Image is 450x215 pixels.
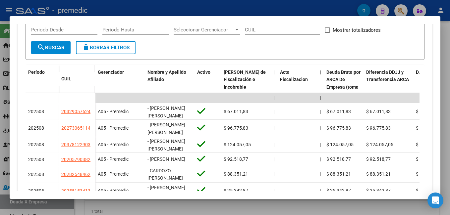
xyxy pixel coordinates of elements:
[366,142,393,147] span: $ 124.057,05
[98,125,129,131] span: A05 - Premedic
[28,109,44,114] span: 202508
[147,185,185,198] span: - [PERSON_NAME] [PERSON_NAME]
[37,45,65,51] span: Buscar
[366,188,391,193] span: $ 25.342,87
[147,156,185,162] span: - [PERSON_NAME]
[28,188,44,193] span: 202508
[82,45,130,51] span: Borrar Filtros
[416,188,440,193] span: $ 25.342,87
[271,65,277,109] datatable-header-cell: |
[320,156,321,162] span: |
[366,171,391,177] span: $ 88.351,21
[326,125,351,131] span: $ 96.775,83
[28,157,44,162] span: 202508
[28,142,44,147] span: 202508
[320,142,321,147] span: |
[427,193,443,208] div: Open Intercom Messenger
[320,188,321,193] span: |
[333,26,381,34] span: Mostrar totalizadores
[98,109,129,114] span: A05 - Premedic
[416,69,433,75] span: DJ Total
[61,109,90,114] span: 20329057624
[277,65,317,109] datatable-header-cell: Acta Fiscalizacion
[195,65,221,109] datatable-header-cell: Activo
[147,139,185,151] span: - [PERSON_NAME] [PERSON_NAME]
[364,65,413,109] datatable-header-cell: Diferencia DDJJ y Transferencia ARCA
[320,69,321,75] span: |
[98,142,129,147] span: A05 - Premedic
[82,43,90,51] mat-icon: delete
[416,171,440,177] span: $ 88.351,21
[320,125,321,131] span: |
[326,69,361,105] span: Deuda Bruta por ARCA De Empresa (toma en cuenta todos los afiliados)
[37,43,45,51] mat-icon: search
[76,41,136,54] button: Borrar Filtros
[61,76,71,81] span: CUIL
[273,171,274,177] span: |
[28,172,44,177] span: 202508
[273,109,274,114] span: |
[224,156,248,162] span: $ 92.518,77
[145,65,195,109] datatable-header-cell: Nombre y Apellido Afiliado
[416,125,440,131] span: $ 96.775,83
[366,156,391,162] span: $ 92.518,77
[366,125,391,131] span: $ 96.775,83
[61,157,90,162] span: 20205790382
[416,109,440,114] span: $ 67.011,83
[326,109,351,114] span: $ 67.011,83
[174,27,234,33] span: Seleccionar Gerenciador
[98,69,124,75] span: Gerenciador
[26,65,59,93] datatable-header-cell: Período
[28,69,45,75] span: Período
[273,142,274,147] span: |
[326,156,351,162] span: $ 92.518,77
[224,69,266,90] span: [PERSON_NAME] de Fiscalización e Incobrable
[273,95,275,101] span: |
[273,188,274,193] span: |
[224,171,248,177] span: $ 88.351,21
[416,142,443,147] span: $ 124.057,05
[31,41,71,54] button: Buscar
[147,122,185,135] span: - [PERSON_NAME] [PERSON_NAME]
[61,142,90,147] span: 20378122903
[224,125,248,131] span: $ 96.775,83
[326,171,351,177] span: $ 88.351,21
[416,156,440,162] span: $ 92.518,77
[224,109,248,114] span: $ 67.011,83
[224,188,248,193] span: $ 25.342,87
[61,188,90,193] span: 20255153413
[61,172,90,177] span: 20282548462
[280,69,308,82] span: Acta Fiscalizacion
[273,156,274,162] span: |
[221,65,271,109] datatable-header-cell: Deuda Bruta Neto de Fiscalización e Incobrable
[326,142,354,147] span: $ 124.057,05
[147,168,183,181] span: - CARDOZO [PERSON_NAME]
[224,142,251,147] span: $ 124.057,05
[98,171,129,177] span: A05 - Premedic
[147,106,185,118] span: - [PERSON_NAME] [PERSON_NAME]
[197,69,210,75] span: Activo
[320,171,321,177] span: |
[147,69,186,82] span: Nombre y Apellido Afiliado
[61,125,90,131] span: 20273065114
[273,125,274,131] span: |
[320,109,321,114] span: |
[98,188,129,193] span: A05 - Premedic
[326,188,351,193] span: $ 25.342,87
[366,109,391,114] span: $ 67.011,83
[273,69,275,75] span: |
[317,65,324,109] datatable-header-cell: |
[95,65,145,109] datatable-header-cell: Gerenciador
[320,95,321,101] span: |
[28,125,44,131] span: 202508
[324,65,364,109] datatable-header-cell: Deuda Bruta por ARCA De Empresa (toma en cuenta todos los afiliados)
[59,72,95,86] datatable-header-cell: CUIL
[98,156,129,162] span: A05 - Premedic
[366,69,409,82] span: Diferencia DDJJ y Transferencia ARCA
